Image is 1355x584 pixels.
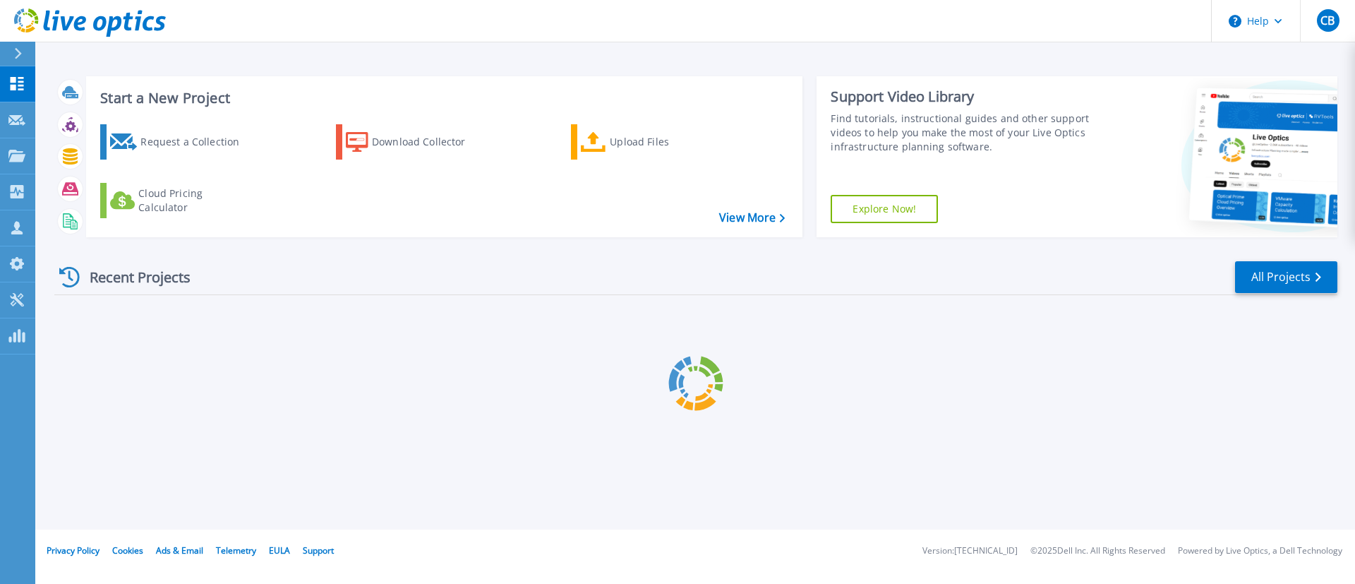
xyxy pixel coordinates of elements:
div: Find tutorials, instructional guides and other support videos to help you make the most of your L... [831,112,1096,154]
li: © 2025 Dell Inc. All Rights Reserved [1030,547,1165,556]
div: Cloud Pricing Calculator [138,186,251,215]
div: Support Video Library [831,88,1096,106]
a: Privacy Policy [47,544,100,556]
li: Powered by Live Optics, a Dell Technology [1178,547,1342,556]
a: Upload Files [571,124,728,160]
a: Support [303,544,334,556]
a: Request a Collection [100,124,258,160]
div: Recent Projects [54,260,210,294]
a: Ads & Email [156,544,203,556]
h3: Start a New Project [100,90,785,106]
a: Telemetry [216,544,256,556]
div: Request a Collection [140,128,253,156]
div: Upload Files [610,128,723,156]
a: Download Collector [336,124,493,160]
span: CB [1320,15,1335,26]
a: Cookies [112,544,143,556]
a: Cloud Pricing Calculator [100,183,258,218]
a: View More [719,211,785,225]
a: EULA [269,544,290,556]
a: All Projects [1235,261,1337,293]
a: Explore Now! [831,195,938,223]
div: Download Collector [372,128,485,156]
li: Version: [TECHNICAL_ID] [922,547,1018,556]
